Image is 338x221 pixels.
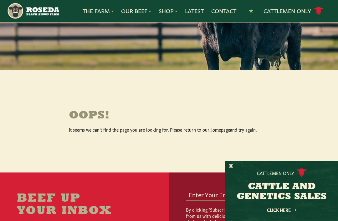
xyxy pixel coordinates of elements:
a: Cattlemen Only [264,6,324,17]
p: Cattlemen Only [257,170,294,176]
a: Click Here [253,208,310,212]
a: The Farm [83,7,114,15]
a: Homepage [209,126,230,133]
input: Enter Your Email [186,188,272,200]
a: Latest [185,7,204,15]
a: Shop [159,7,177,15]
a: Contact [211,7,236,15]
h3: Oops! [69,110,269,121]
button: X [229,163,233,170]
img: https://roseda.com/wp-content/uploads/2021/05/roseda-25-header.png [7,3,59,20]
h2: Beef Up Your Inbox [17,193,152,218]
a: Our Beef [121,7,151,15]
p: It seems we can’t find the page you are looking for. Please return to our and try again. [69,126,269,133]
img: cattle-icon.svg [297,168,307,177]
h3: CATTLE AND GENETICS SALES [233,182,330,202]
